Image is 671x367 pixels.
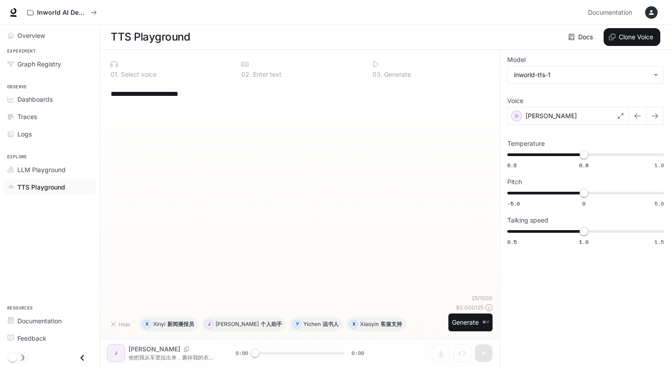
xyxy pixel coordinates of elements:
[654,238,664,246] span: 1.5
[508,66,663,83] div: inworld-tts-1
[604,28,660,46] button: Clone Voice
[153,322,166,327] p: Xinyi
[17,59,61,69] span: Graph Registry
[360,322,379,327] p: Xiaoyin
[507,179,522,185] p: Pitch
[582,200,585,207] span: 0
[4,28,96,43] a: Overview
[17,95,53,104] span: Dashboards
[4,330,96,346] a: Feedback
[4,91,96,107] a: Dashboards
[567,28,596,46] a: Docs
[456,304,484,311] p: $ 0.000125
[507,140,545,147] p: Temperature
[202,317,286,331] button: J[PERSON_NAME]个人助手
[8,352,17,362] span: Dark mode toggle
[17,334,46,343] span: Feedback
[72,349,92,367] button: Close drawer
[107,317,136,331] button: Hide
[4,162,96,177] a: LLM Playground
[507,57,526,63] p: Model
[17,112,37,121] span: Traces
[4,179,96,195] a: TTS Playground
[579,238,588,246] span: 1.0
[373,71,382,78] p: 0 3 .
[241,71,251,78] p: 0 2 .
[4,126,96,142] a: Logs
[382,71,411,78] p: Generate
[472,294,493,302] p: 25 / 1000
[111,28,190,46] h1: TTS Playground
[507,98,523,104] p: Voice
[261,322,282,327] p: 个人助手
[17,165,66,174] span: LLM Playground
[23,4,101,21] button: All workspaces
[514,70,649,79] div: inworld-tts-1
[381,322,402,327] p: 客服支持
[579,161,588,169] span: 0.8
[584,4,639,21] a: Documentation
[507,217,548,223] p: Talking speed
[448,313,493,332] button: Generate⌘⏎
[654,200,664,207] span: 5.0
[143,317,151,331] div: X
[323,322,339,327] p: 说书人
[507,200,520,207] span: -5.0
[4,313,96,329] a: Documentation
[507,238,517,246] span: 0.5
[17,31,45,40] span: Overview
[205,317,213,331] div: J
[507,161,517,169] span: 0.6
[588,7,632,18] span: Documentation
[346,317,406,331] button: XXiaoyin客服支持
[4,109,96,124] a: Traces
[119,71,157,78] p: Select voice
[111,71,119,78] p: 0 1 .
[482,320,489,325] p: ⌘⏎
[17,182,65,192] span: TTS Playground
[215,322,259,327] p: [PERSON_NAME]
[17,316,62,326] span: Documentation
[17,129,32,139] span: Logs
[290,317,343,331] button: YYichen说书人
[303,322,321,327] p: Yichen
[526,111,577,120] p: [PERSON_NAME]
[293,317,301,331] div: Y
[37,9,87,16] p: Inworld AI Demos
[251,71,282,78] p: Enter text
[4,56,96,72] a: Graph Registry
[139,317,198,331] button: XXinyi新闻播报员
[167,322,194,327] p: 新闻播报员
[654,161,664,169] span: 1.0
[350,317,358,331] div: X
